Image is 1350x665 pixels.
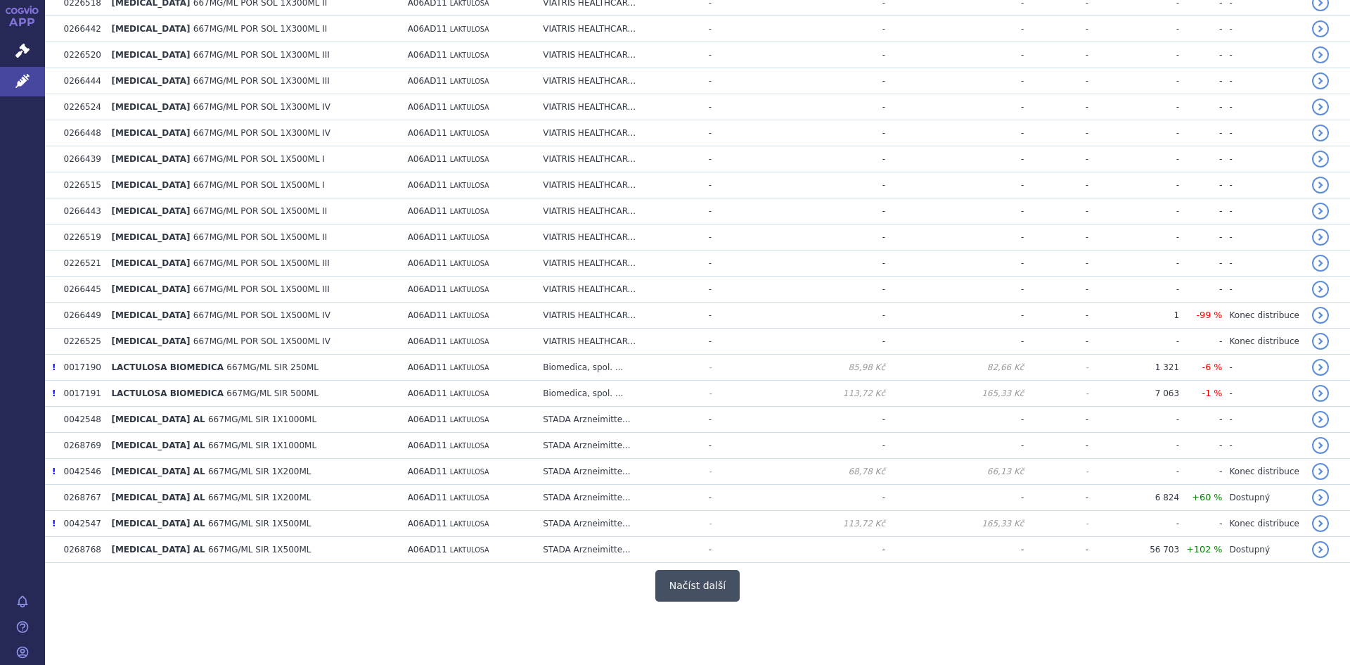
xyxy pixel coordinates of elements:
[702,459,755,485] td: -
[57,433,105,459] td: 0268769
[702,329,755,355] td: -
[1024,16,1088,42] td: -
[1088,355,1179,381] td: 1 321
[408,388,447,398] span: A06AD11
[755,146,885,172] td: -
[111,284,190,294] span: [MEDICAL_DATA]
[1024,459,1088,485] td: -
[111,76,190,86] span: [MEDICAL_DATA]
[1179,329,1222,355] td: -
[111,414,205,424] span: [MEDICAL_DATA] AL
[1088,68,1179,94] td: -
[885,251,1024,277] td: -
[885,303,1024,329] td: -
[408,76,447,86] span: A06AD11
[702,485,755,511] td: -
[111,336,190,346] span: [MEDICAL_DATA]
[193,336,330,346] span: 667MG/ML POR SOL 1X500ML IV
[111,519,205,528] span: [MEDICAL_DATA] AL
[1312,255,1329,272] a: detail
[57,198,105,224] td: 0266443
[755,172,885,198] td: -
[655,570,740,602] button: Načíst další
[885,459,1024,485] td: 66,13 Kč
[408,258,447,268] span: A06AD11
[702,277,755,303] td: -
[885,68,1024,94] td: -
[885,146,1024,172] td: -
[755,407,885,433] td: -
[1223,381,1305,407] td: -
[1024,485,1088,511] td: -
[1179,68,1222,94] td: -
[702,407,755,433] td: -
[57,485,105,511] td: 0268767
[1223,459,1305,485] td: Konec distribuce
[1312,229,1329,246] a: detail
[536,68,702,94] td: VIATRIS HEALTHCAR...
[755,277,885,303] td: -
[885,407,1024,433] td: -
[702,68,755,94] td: -
[885,42,1024,68] td: -
[536,42,702,68] td: VIATRIS HEALTHCAR...
[885,16,1024,42] td: -
[111,206,190,216] span: [MEDICAL_DATA]
[450,286,489,293] span: LAKTULOSA
[755,251,885,277] td: -
[1179,459,1222,485] td: -
[1088,198,1179,224] td: -
[885,485,1024,511] td: -
[1024,172,1088,198] td: -
[1179,146,1222,172] td: -
[408,154,447,164] span: A06AD11
[1223,329,1305,355] td: Konec distribuce
[885,172,1024,198] td: -
[702,303,755,329] td: -
[193,284,330,294] span: 667MG/ML POR SOL 1X500ML III
[1312,46,1329,63] a: detail
[450,442,489,450] span: LAKTULOSA
[450,182,489,189] span: LAKTULOSA
[1223,120,1305,146] td: -
[1024,355,1088,381] td: -
[57,381,105,407] td: 0017191
[193,50,330,60] span: 667MG/ML POR SOL 1X300ML III
[111,24,190,34] span: [MEDICAL_DATA]
[536,485,702,511] td: STADA Arzneimitte...
[57,224,105,251] td: 0226519
[702,433,755,459] td: -
[536,146,702,172] td: VIATRIS HEALTHCAR...
[1312,72,1329,89] a: detail
[1179,433,1222,459] td: -
[1223,198,1305,224] td: -
[450,338,489,346] span: LAKTULOSA
[885,381,1024,407] td: 165,33 Kč
[885,94,1024,120] td: -
[450,234,489,241] span: LAKTULOSA
[755,511,885,537] td: 113,72 Kč
[885,120,1024,146] td: -
[885,433,1024,459] td: -
[1312,437,1329,454] a: detail
[57,146,105,172] td: 0266439
[57,16,105,42] td: 0266442
[1088,329,1179,355] td: -
[1312,20,1329,37] a: detail
[111,388,224,398] span: LACTULOSA BIOMEDICA
[111,154,190,164] span: [MEDICAL_DATA]
[450,494,489,502] span: LAKTULOSA
[1088,407,1179,433] td: -
[57,511,105,537] td: 0042547
[1223,42,1305,68] td: -
[408,128,447,138] span: A06AD11
[408,24,447,34] span: A06AD11
[755,198,885,224] td: -
[111,467,205,476] span: [MEDICAL_DATA] AL
[1202,388,1223,398] span: -1 %
[1223,511,1305,537] td: Konec distribuce
[57,277,105,303] td: 0266445
[1088,120,1179,146] td: -
[536,277,702,303] td: VIATRIS HEALTHCAR...
[450,129,489,137] span: LAKTULOSA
